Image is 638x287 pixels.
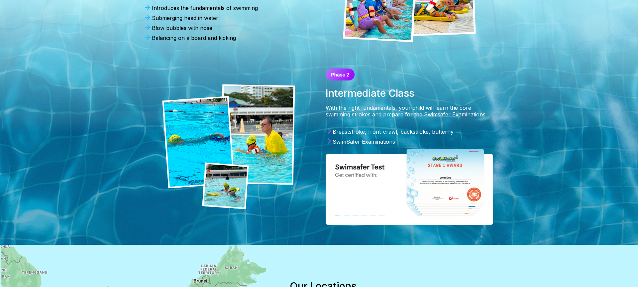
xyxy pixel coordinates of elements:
[145,35,312,41] div: Balancing on a board and kicking
[326,104,493,118] div: With the right fundamentals, your child will learn the core swimming strokes and prepare for the ...
[326,138,331,144] img: Arrow
[162,84,295,209] img: coach teaching a kid's swimming lesson in Singapore
[145,15,150,20] img: Arrow
[326,69,355,80] img: Phase 2
[326,138,493,145] div: SwimSafer Examinations
[145,25,312,31] div: Blow bubbles with nose
[326,148,493,225] img: SwimSafer Stage 1 Award certificate
[326,87,493,99] h3: Intermediate Class
[145,15,312,21] div: Submerging head in water
[326,128,493,135] div: Breaststroke, front-crawl, backstroke, butterfly
[145,5,150,10] img: Arrow
[145,25,150,30] img: Arrow
[326,128,331,134] img: Arrow
[145,35,150,40] img: Arrow
[145,5,312,11] div: Introduces the fundamentals of swimming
